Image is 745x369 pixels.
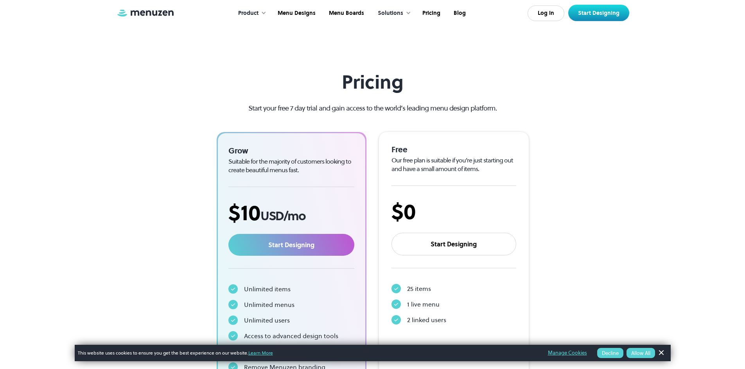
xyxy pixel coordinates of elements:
p: Start your free 7 day trial and gain access to the world’s leading menu design platform. [234,103,511,113]
a: Menu Designs [270,1,321,25]
div: Solutions [378,9,403,18]
a: Dismiss Banner [655,347,667,359]
div: Product [230,1,270,25]
a: Manage Cookies [548,349,587,357]
a: Pricing [415,1,446,25]
div: Solutions [370,1,415,25]
h1: Pricing [234,71,511,93]
div: 25 items [407,284,431,293]
a: Start Designing [391,233,516,255]
div: Suitable for the majority of customers looking to create beautiful menus fast. [228,157,355,174]
div: 1 live menu [407,299,440,309]
button: Allow All [627,348,655,358]
a: Start Designing [228,234,355,256]
span: This website uses cookies to ensure you get the best experience on our website. [78,349,537,357]
div: Unlimited items [244,284,291,294]
a: Log In [528,5,564,21]
div: Our free plan is suitable if you’re just starting out and have a small amount of items. [391,156,516,173]
a: Menu Boards [321,1,370,25]
div: Product [238,9,259,18]
div: Unlimited users [244,316,290,325]
a: Learn More [248,349,273,356]
a: Blog [446,1,472,25]
a: Start Designing [568,5,629,21]
div: Access to advanced design tools [244,331,338,340]
div: Unlimited menus [244,300,294,309]
span: USD [260,207,284,225]
div: $10 [228,200,355,226]
div: Grow [228,146,355,156]
div: 2 linked users [407,315,446,324]
button: Decline [597,348,623,358]
span: /mo [284,207,305,225]
div: Free [391,144,516,155]
div: $0 [391,198,516,225]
